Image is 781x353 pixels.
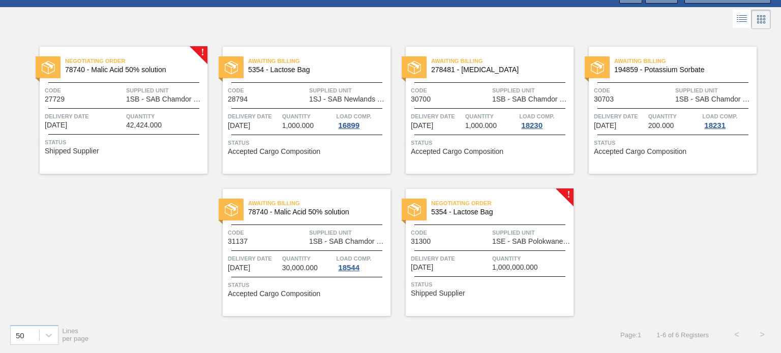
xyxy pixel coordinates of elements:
[336,253,371,264] span: Load Comp.
[228,290,320,298] span: Accepted Cargo Composition
[228,148,320,155] span: Accepted Cargo Composition
[411,290,465,297] span: Shipped Supplier
[431,56,574,66] span: Awaiting Billing
[336,264,362,272] div: 18544
[126,95,205,103] span: 1SB - SAB Chamdor Brewery
[594,148,686,155] span: Accepted Cargo Composition
[248,56,390,66] span: Awaiting Billing
[675,85,754,95] span: Supplied Unit
[724,322,749,347] button: <
[411,95,431,103] span: 30700
[126,121,162,129] span: 42,424.000
[411,228,490,238] span: Code
[45,147,99,155] span: Shipped Supplier
[648,122,674,130] span: 200.000
[45,85,124,95] span: Code
[431,198,574,208] span: Negotiating Order
[411,253,490,264] span: Delivery Date
[431,208,565,216] span: 5354 - Lactose Bag
[228,264,250,272] span: 08/30/2025
[614,56,757,66] span: Awaiting Billing
[16,331,24,339] div: 50
[411,148,503,155] span: Accepted Cargo Composition
[45,121,67,129] span: 04/19/2025
[282,122,314,130] span: 1,000.000
[248,66,382,74] span: 5354 - Lactose Bag
[336,111,371,121] span: Load Comp.
[492,95,571,103] span: 1SB - SAB Chamdor Brewery
[519,111,554,121] span: Load Comp.
[591,61,604,74] img: status
[594,95,614,103] span: 30703
[309,85,388,95] span: Supplied Unit
[282,111,334,121] span: Quantity
[248,198,390,208] span: Awaiting Billing
[228,85,307,95] span: Code
[126,111,205,121] span: Quantity
[45,95,65,103] span: 27729
[431,66,565,74] span: 278481 - Sodium Benzoate
[336,253,388,272] a: Load Comp.18544
[65,66,199,74] span: 78740 - Malic Acid 50% solution
[309,228,388,238] span: Supplied Unit
[207,47,390,174] a: statusAwaiting Billing5354 - Lactose BagCode28794Supplied Unit1SJ - SAB Newlands BreweryDelivery ...
[336,121,362,130] div: 16899
[411,85,490,95] span: Code
[702,121,728,130] div: 18231
[24,47,207,174] a: !statusNegotiating Order78740 - Malic Acid 50% solutionCode27729Supplied Unit1SB - SAB Chamdor Br...
[228,122,250,130] span: 06/05/2025
[675,95,754,103] span: 1SB - SAB Chamdor Brewery
[225,61,238,74] img: status
[620,331,641,339] span: Page : 1
[702,111,737,121] span: Load Comp.
[492,253,571,264] span: Quantity
[465,122,497,130] span: 1,000.000
[126,85,205,95] span: Supplied Unit
[594,85,673,95] span: Code
[228,95,248,103] span: 28794
[492,228,571,238] span: Supplied Unit
[519,121,545,130] div: 18230
[574,47,757,174] a: statusAwaiting Billing194859 - Potassium SorbateCode30703Supplied Unit1SB - SAB Chamdor BreweryDe...
[656,331,709,339] span: 1 - 6 of 6 Registers
[45,137,205,147] span: Status
[228,228,307,238] span: Code
[411,279,571,290] span: Status
[228,238,248,245] span: 31137
[492,85,571,95] span: Supplied Unit
[733,10,752,29] div: List Vision
[411,238,431,245] span: 31300
[411,264,433,271] span: 09/05/2025
[465,111,517,121] span: Quantity
[411,138,571,148] span: Status
[228,111,280,121] span: Delivery Date
[749,322,775,347] button: >
[492,238,571,245] span: 1SE - SAB Polokwane Brewery
[408,61,421,74] img: status
[702,111,754,130] a: Load Comp.18231
[752,10,771,29] div: Card Vision
[42,61,55,74] img: status
[45,111,124,121] span: Delivery Date
[336,111,388,130] a: Load Comp.16899
[614,66,748,74] span: 194859 - Potassium Sorbate
[519,111,571,130] a: Load Comp.18230
[594,111,646,121] span: Delivery Date
[408,203,421,216] img: status
[648,111,700,121] span: Quantity
[63,327,89,342] span: Lines per page
[411,122,433,130] span: 08/16/2025
[282,264,318,272] span: 30,000.000
[594,122,616,130] span: 08/28/2025
[228,280,388,290] span: Status
[594,138,754,148] span: Status
[309,238,388,245] span: 1SB - SAB Chamdor Brewery
[282,253,334,264] span: Quantity
[309,95,388,103] span: 1SJ - SAB Newlands Brewery
[390,189,574,316] a: !statusNegotiating Order5354 - Lactose BagCode31300Supplied Unit1SE - SAB Polokwane BreweryDelive...
[228,253,280,264] span: Delivery Date
[228,138,388,148] span: Status
[65,56,207,66] span: Negotiating Order
[248,208,382,216] span: 78740 - Malic Acid 50% solution
[390,47,574,174] a: statusAwaiting Billing278481 - [MEDICAL_DATA]Code30700Supplied Unit1SB - SAB Chamdor BreweryDeliv...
